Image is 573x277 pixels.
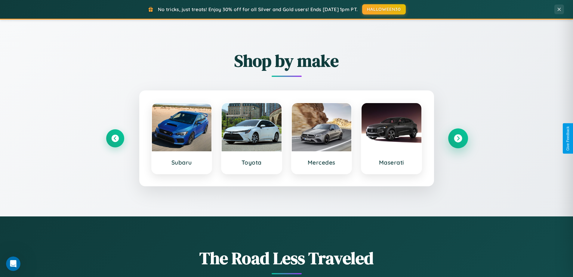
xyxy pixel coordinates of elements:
h3: Mercedes [298,159,346,166]
button: HALLOWEEN30 [362,4,406,14]
span: No tricks, just treats! Enjoy 30% off for all Silver and Gold users! Ends [DATE] 1pm PT. [158,6,358,12]
h3: Toyota [228,159,276,166]
h1: The Road Less Traveled [106,247,467,270]
iframe: Intercom live chat [6,257,20,271]
div: Give Feedback [566,126,570,151]
h2: Shop by make [106,49,467,72]
h3: Maserati [368,159,415,166]
h3: Subaru [158,159,206,166]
